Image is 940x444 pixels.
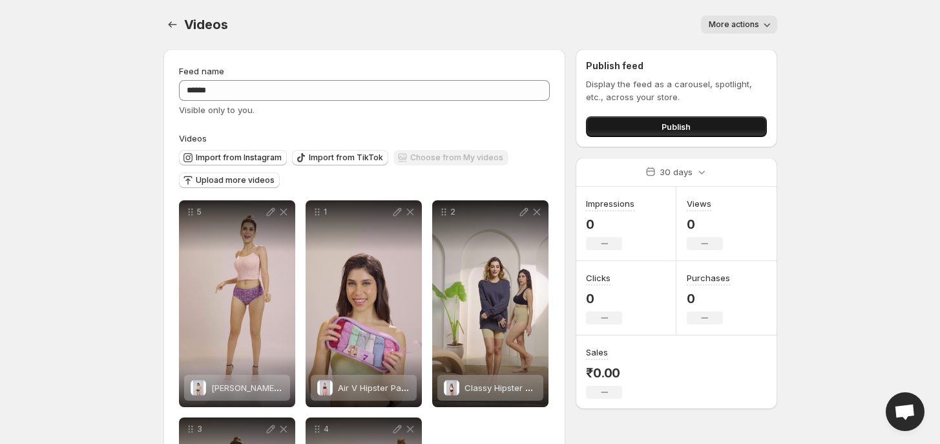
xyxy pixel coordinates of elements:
span: Air V Hipster Panty Pack [338,383,436,393]
h3: Clicks [586,271,611,284]
button: Import from Instagram [179,150,287,165]
p: Display the feed as a carousel, spotlight, etc., across your store. [586,78,766,103]
p: 0 [687,217,723,232]
div: 5Andrik Hipster Panty Pack[PERSON_NAME] Panty Pack [179,200,295,407]
p: 5 [197,207,264,217]
p: 3 [197,424,264,434]
button: Upload more videos [179,173,280,188]
span: Classy Hipster Panty Pack [465,383,570,393]
span: Videos [179,133,207,143]
span: Publish [662,120,691,133]
span: Visible only to you. [179,105,255,115]
div: Open chat [886,392,924,431]
button: Settings [163,16,182,34]
p: 1 [324,207,391,217]
span: More actions [709,19,759,30]
h3: Purchases [687,271,730,284]
button: More actions [701,16,777,34]
div: 2Classy Hipster Panty PackClassy Hipster Panty Pack [432,200,548,407]
h3: Impressions [586,197,634,210]
span: [PERSON_NAME] Panty Pack [211,383,324,393]
p: 0 [586,291,622,306]
span: Videos [184,17,228,32]
span: Import from TikTok [309,153,383,163]
span: Feed name [179,66,224,76]
button: Publish [586,116,766,137]
p: 2 [450,207,517,217]
span: Upload more videos [196,175,275,185]
div: 1Air V Hipster Panty PackAir V Hipster Panty Pack [306,200,422,407]
h3: Views [687,197,711,210]
p: 30 days [660,165,693,178]
span: Import from Instagram [196,153,282,163]
p: 0 [586,217,634,232]
p: 4 [324,424,391,434]
p: ₹0.00 [586,365,622,381]
h2: Publish feed [586,59,766,72]
p: 0 [687,291,730,306]
h3: Sales [586,346,608,359]
button: Import from TikTok [292,150,388,165]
